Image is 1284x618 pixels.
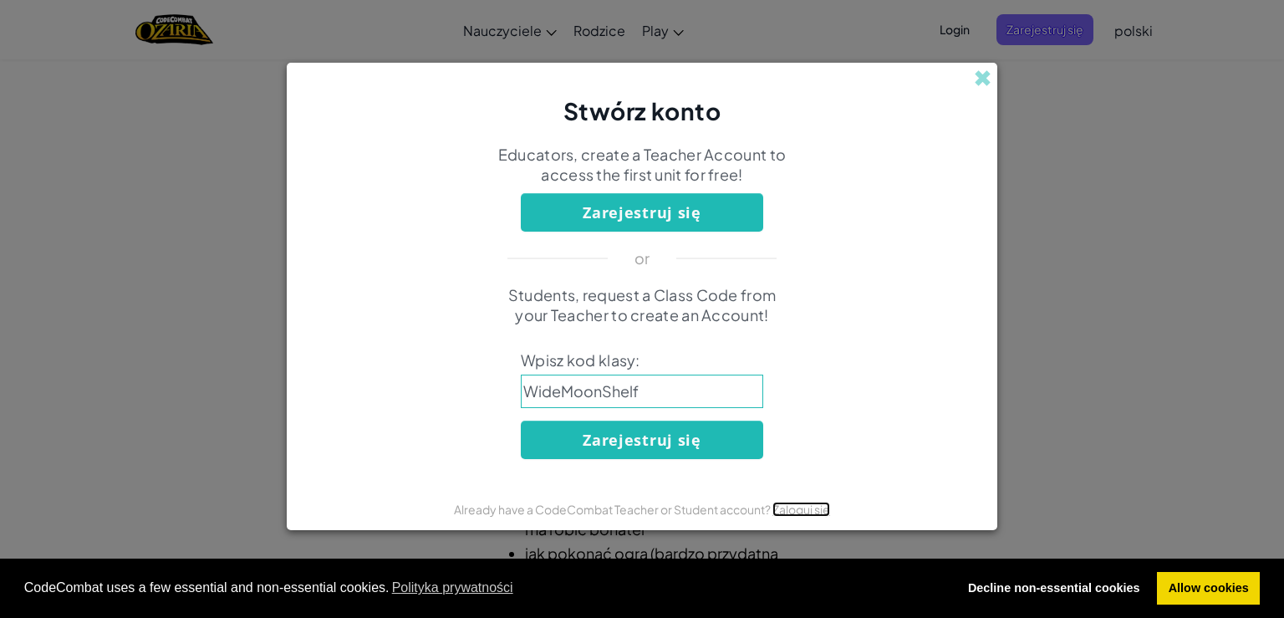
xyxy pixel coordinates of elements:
[496,145,788,185] p: Educators, create a Teacher Account to access the first unit for free!
[521,193,763,232] button: Zarejestruj się
[521,421,763,459] button: Zarejestruj się
[634,248,650,268] p: or
[956,572,1151,605] a: Zaprzeczanie ciastek
[24,575,944,600] span: CodeCombat uses a few essential and non-essential cookies.
[563,96,721,125] span: Stwórz konto
[1157,572,1260,605] a: Zezwalaj na pliki
[772,502,830,517] a: Zaloguj się
[496,285,788,325] p: Students, request a Class Code from your Teacher to create an Account!
[390,575,516,600] a: Dowiedz się więcej o plikach cookie
[521,350,763,370] span: Wpisz kod klasy:
[454,502,772,517] span: Already have a CodeCombat Teacher or Student account?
